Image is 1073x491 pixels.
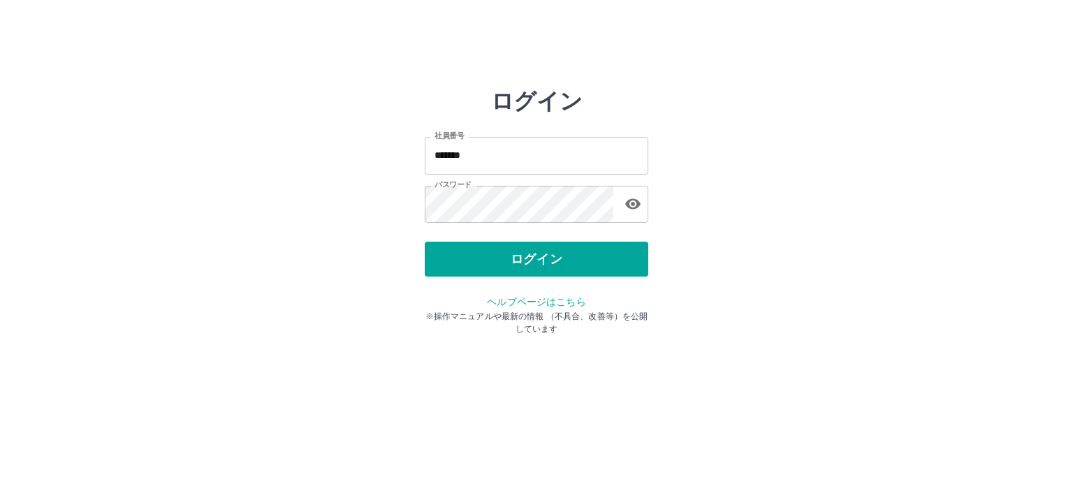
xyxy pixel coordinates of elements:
[487,296,585,307] a: ヘルプページはこちら
[425,310,648,335] p: ※操作マニュアルや最新の情報 （不具合、改善等）を公開しています
[425,242,648,277] button: ログイン
[491,88,583,115] h2: ログイン
[435,179,472,190] label: パスワード
[435,131,464,141] label: 社員番号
